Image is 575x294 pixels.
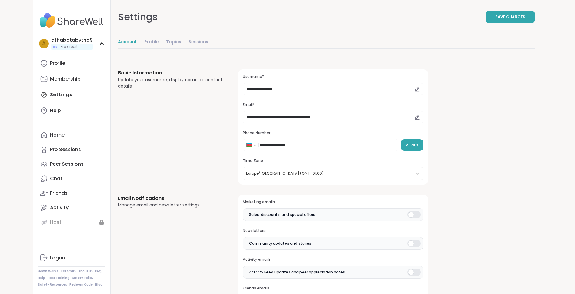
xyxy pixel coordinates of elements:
a: How It Works [38,269,58,273]
h3: Marketing emails [243,200,423,205]
h3: Newsletters [243,228,423,233]
a: Profile [144,36,159,48]
a: Activity [38,200,105,215]
h3: Time Zone [243,158,423,164]
div: Logout [50,255,67,261]
div: Help [50,107,61,114]
h3: Username* [243,74,423,79]
a: Safety Resources [38,282,67,287]
span: Save Changes [495,14,525,20]
div: Peer Sessions [50,161,84,167]
a: Redeem Code [69,282,93,287]
div: Home [50,132,65,138]
span: Activity Feed updates and peer appreciation notes [249,269,345,275]
a: Home [38,128,105,142]
a: Host [38,215,105,230]
h3: Phone Number [243,130,423,136]
div: Pro Sessions [50,146,81,153]
span: 1 Pro credit [59,44,78,49]
a: Sessions [189,36,208,48]
h3: Activity emails [243,257,423,262]
span: Verify [406,142,419,148]
div: Update your username, display name, or contact details [118,77,224,89]
div: athabatabvtha9 [51,37,93,44]
div: Membership [50,76,81,82]
div: Settings [118,10,158,24]
span: Community updates and stories [249,241,311,246]
a: Friends [38,186,105,200]
img: ShareWell Nav Logo [38,10,105,31]
a: Membership [38,72,105,86]
div: Chat [50,175,62,182]
div: Host [50,219,62,226]
div: Profile [50,60,65,67]
button: Save Changes [486,11,535,23]
a: Profile [38,56,105,71]
a: Logout [38,251,105,265]
div: Friends [50,190,68,197]
span: a [42,40,45,48]
a: About Us [78,269,93,273]
h3: Basic Information [118,69,224,77]
h3: Email Notifications [118,195,224,202]
button: Verify [401,139,423,151]
a: Host Training [48,276,69,280]
h3: Email* [243,102,423,107]
a: Safety Policy [72,276,93,280]
div: Activity [50,204,69,211]
a: Chat [38,171,105,186]
a: Referrals [61,269,76,273]
a: Blog [95,282,102,287]
a: Help [38,103,105,118]
a: Pro Sessions [38,142,105,157]
a: Peer Sessions [38,157,105,171]
span: Sales, discounts, and special offers [249,212,315,217]
a: Help [38,276,45,280]
h3: Friends emails [243,286,423,291]
a: FAQ [95,269,102,273]
div: Manage email and newsletter settings [118,202,224,208]
a: Topics [166,36,181,48]
a: Account [118,36,137,48]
